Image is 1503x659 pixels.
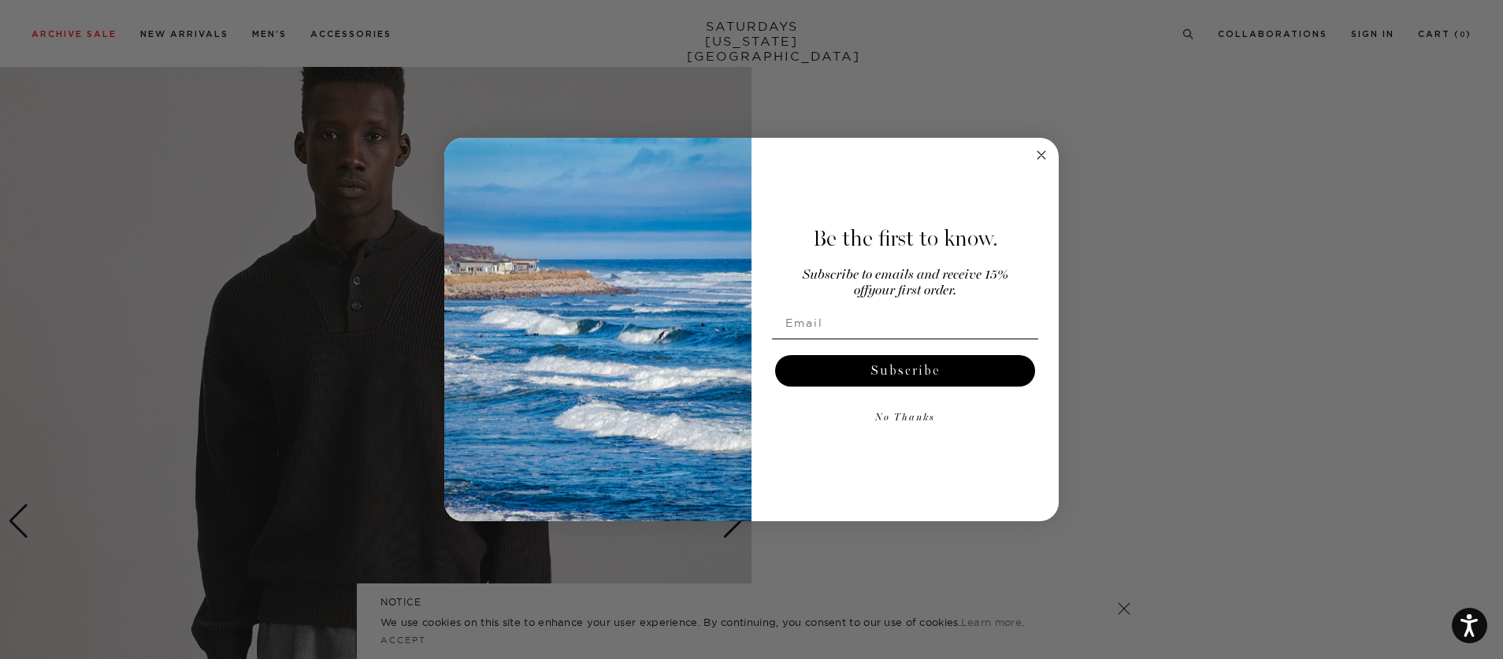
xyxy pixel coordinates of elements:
span: Be the first to know. [813,225,998,252]
button: No Thanks [772,402,1038,434]
img: 125c788d-000d-4f3e-b05a-1b92b2a23ec9.jpeg [444,138,751,522]
button: Subscribe [775,355,1035,387]
span: your first order. [868,284,956,298]
input: Email [772,307,1038,339]
span: off [854,284,868,298]
button: Close dialog [1032,146,1051,165]
span: Subscribe to emails and receive 15% [803,268,1008,282]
